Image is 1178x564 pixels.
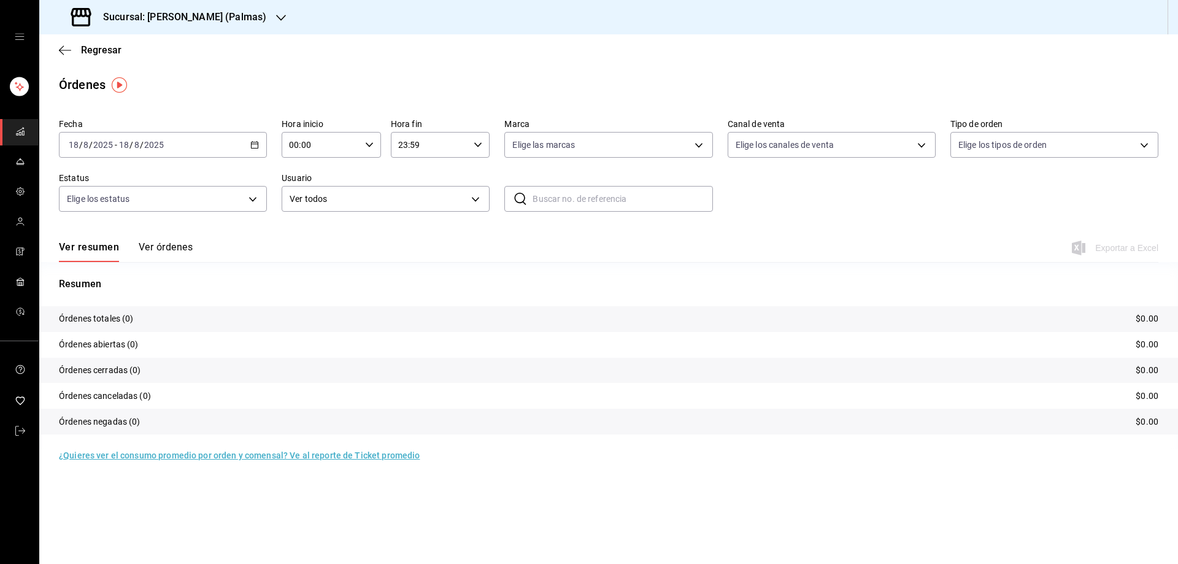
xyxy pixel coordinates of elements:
span: / [140,140,144,150]
p: Resumen [59,277,1158,292]
p: $0.00 [1136,390,1158,403]
span: / [79,140,83,150]
span: Elige los canales de venta [736,139,834,151]
button: open drawer [15,32,25,42]
span: Elige las marcas [512,139,575,151]
div: navigation tabs [59,241,193,262]
input: -- [134,140,140,150]
input: -- [68,140,79,150]
p: Órdenes abiertas (0) [59,338,139,351]
input: ---- [144,140,164,150]
label: Tipo de orden [950,120,1158,128]
span: Regresar [81,44,121,56]
p: $0.00 [1136,364,1158,377]
span: / [89,140,93,150]
img: Tooltip marker [112,77,127,93]
label: Estatus [59,174,267,182]
label: Fecha [59,120,267,128]
p: $0.00 [1136,312,1158,325]
div: Órdenes [59,75,106,94]
label: Canal de venta [728,120,936,128]
h3: Sucursal: [PERSON_NAME] (Palmas) [93,10,266,25]
button: Ver órdenes [139,241,193,262]
label: Usuario [282,174,490,182]
span: Elige los tipos de orden [958,139,1047,151]
p: Órdenes canceladas (0) [59,390,151,403]
input: ---- [93,140,114,150]
input: -- [83,140,89,150]
p: $0.00 [1136,338,1158,351]
span: - [115,140,117,150]
label: Marca [504,120,712,128]
p: $0.00 [1136,415,1158,428]
button: Ver resumen [59,241,119,262]
input: -- [118,140,129,150]
input: Buscar no. de referencia [533,187,712,211]
span: / [129,140,133,150]
label: Hora fin [391,120,490,128]
p: Órdenes cerradas (0) [59,364,141,377]
p: Órdenes totales (0) [59,312,134,325]
button: Regresar [59,44,121,56]
a: ¿Quieres ver el consumo promedio por orden y comensal? Ve al reporte de Ticket promedio [59,450,420,460]
label: Hora inicio [282,120,381,128]
p: Órdenes negadas (0) [59,415,141,428]
span: Ver todos [290,193,467,206]
span: Elige los estatus [67,193,129,205]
